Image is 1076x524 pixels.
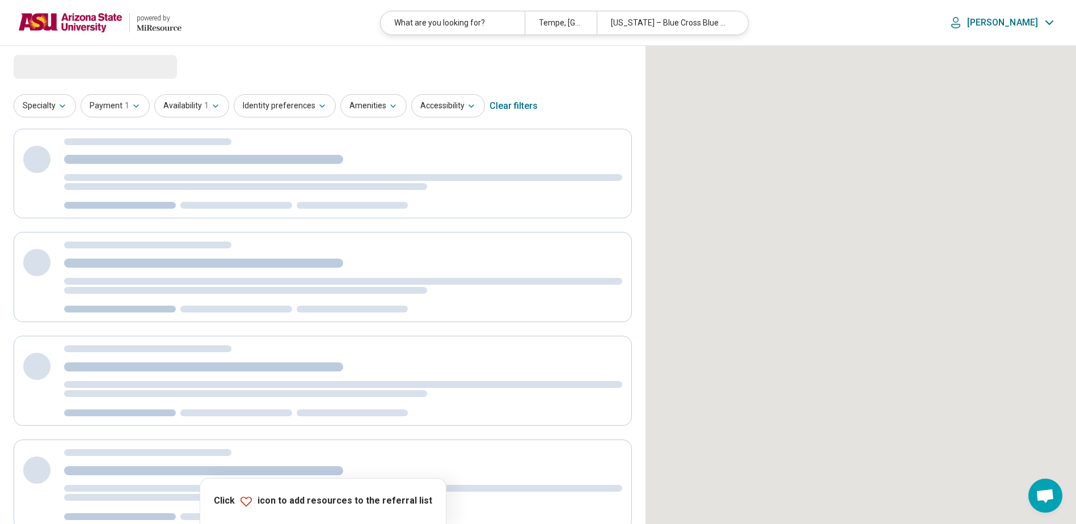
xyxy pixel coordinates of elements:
div: What are you looking for? [381,11,525,35]
span: 1 [204,100,209,112]
button: Specialty [14,94,76,117]
div: Clear filters [490,92,538,120]
button: Availability1 [154,94,229,117]
div: powered by [137,13,182,23]
a: Open chat [1028,479,1062,513]
div: [US_STATE] – Blue Cross Blue Shield [597,11,741,35]
div: Tempe, [GEOGRAPHIC_DATA] [525,11,597,35]
button: Payment1 [81,94,150,117]
span: 1 [125,100,129,112]
a: Arizona State Universitypowered by [18,9,182,36]
button: Accessibility [411,94,485,117]
p: Click icon to add resources to the referral list [214,495,432,508]
img: Arizona State University [18,9,123,36]
button: Amenities [340,94,407,117]
p: [PERSON_NAME] [967,17,1038,28]
button: Identity preferences [234,94,336,117]
span: Loading... [14,55,109,78]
